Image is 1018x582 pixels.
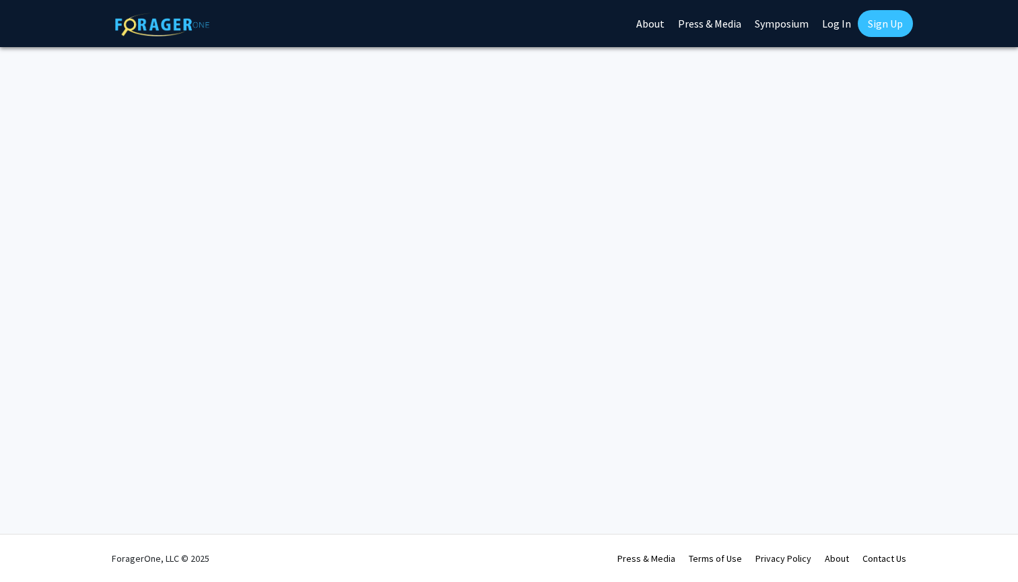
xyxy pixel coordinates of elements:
div: ForagerOne, LLC © 2025 [112,535,209,582]
a: Terms of Use [689,552,742,565]
a: Press & Media [617,552,675,565]
img: ForagerOne Logo [115,13,209,36]
a: Sign Up [858,10,913,37]
a: Contact Us [862,552,906,565]
a: About [825,552,849,565]
a: Privacy Policy [755,552,811,565]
